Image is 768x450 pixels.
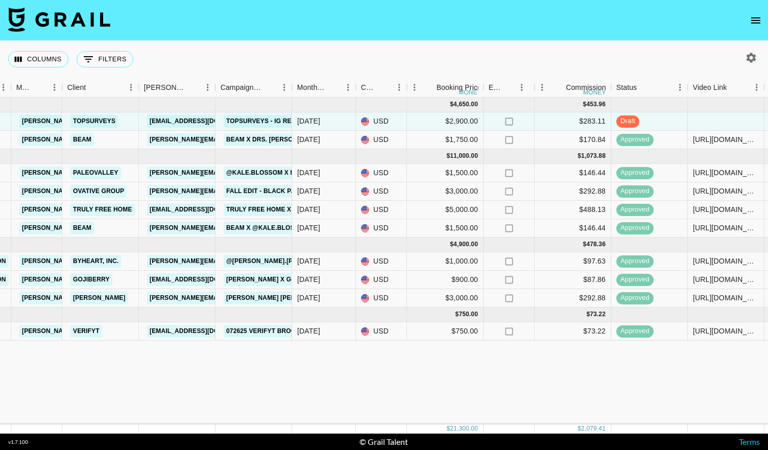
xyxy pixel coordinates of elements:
a: [PERSON_NAME][EMAIL_ADDRESS][DOMAIN_NAME] [147,255,314,268]
span: approved [616,275,654,285]
div: $1,000.00 [407,252,484,271]
div: $146.44 [535,219,611,238]
div: $ [455,310,459,319]
div: $ [450,100,453,109]
div: Aug '25 [297,186,320,196]
div: Aug '25 [297,204,320,215]
div: Sep '25 [297,116,320,126]
div: Manager [16,78,33,98]
div: Client [62,78,139,98]
div: https://www.instagram.com/stories/kale.blossom/3702225000598196069/ [693,168,759,178]
div: $1,500.00 [407,219,484,238]
a: [PERSON_NAME][EMAIL_ADDRESS][DOMAIN_NAME] [19,185,186,198]
a: Beam [70,222,94,234]
div: Jul '25 [297,256,320,266]
div: Month Due [297,78,326,98]
div: $900.00 [407,271,484,289]
a: [PERSON_NAME][EMAIL_ADDRESS][DOMAIN_NAME] [147,292,314,304]
button: Menu [341,80,356,95]
button: Menu [124,80,139,95]
span: approved [616,326,654,336]
div: Campaign (Type) [221,78,262,98]
div: 73.22 [590,310,606,319]
a: [PERSON_NAME][EMAIL_ADDRESS][DOMAIN_NAME] [19,222,186,234]
div: https://www.instagram.com/stories/kale.blossom/3723669548596853322/ [693,134,759,145]
div: USD [356,201,407,219]
div: Campaign (Type) [215,78,292,98]
a: [PERSON_NAME][EMAIL_ADDRESS][PERSON_NAME][DOMAIN_NAME] [147,185,366,198]
span: approved [616,223,654,233]
div: $146.44 [535,164,611,182]
div: https://www.instagram.com/p/DN8nQrRDmJS/ [693,186,759,196]
div: $2,900.00 [407,112,484,131]
div: Jul '25 [297,293,320,303]
div: $73.22 [535,322,611,341]
a: 072625 Verifyt Brooklyn Event [224,325,338,338]
a: GOJIBERRY [70,273,112,286]
a: Beam x Drs. [PERSON_NAME] & [PERSON_NAME] - September Campaign - Beam Kids [224,133,505,146]
a: [PERSON_NAME][EMAIL_ADDRESS][DOMAIN_NAME] [147,133,314,146]
div: https://www.instagram.com/p/DNiwx7bxWgz/ [693,256,759,266]
a: [EMAIL_ADDRESS][DOMAIN_NAME] [147,325,261,338]
div: $ [450,240,453,249]
a: [EMAIL_ADDRESS][DOMAIN_NAME] [147,203,261,216]
div: $3,000.00 [407,289,484,307]
a: [PERSON_NAME] [PERSON_NAME] Summer 2025 [224,292,380,304]
div: 453.96 [586,100,606,109]
button: Menu [673,80,688,95]
a: Verifyt [70,325,102,338]
a: [PERSON_NAME] [70,292,128,304]
button: Sort [86,80,100,94]
div: Booking Price [437,78,482,98]
div: Video Link [693,78,727,98]
a: Truly Free Home [70,203,135,216]
div: USD [356,112,407,131]
a: [PERSON_NAME][EMAIL_ADDRESS][DOMAIN_NAME] [147,167,314,179]
a: TopSurveys [70,115,118,128]
div: $ [586,310,590,319]
button: Sort [503,80,517,94]
button: Menu [47,80,62,95]
div: https://www.instagram.com/p/DNTVLh_JyaU/ [693,274,759,285]
div: money [459,89,482,96]
div: $170.84 [535,131,611,149]
a: Ovative Group [70,185,127,198]
a: [PERSON_NAME][EMAIL_ADDRESS][DOMAIN_NAME] [19,255,186,268]
div: Sep '25 [297,134,320,145]
span: approved [616,293,654,303]
button: Sort [186,80,200,94]
div: Video Link [688,78,764,98]
a: @[PERSON_NAME].[PERSON_NAME] x [PERSON_NAME] Launch [224,255,429,268]
div: Commission [566,78,606,98]
a: [PERSON_NAME][EMAIL_ADDRESS][DOMAIN_NAME] [19,167,186,179]
div: https://www.instagram.com/stories/kale.blossom/3694097909751369055/ [693,223,759,233]
div: USD [356,289,407,307]
div: Currency [361,78,377,98]
span: approved [616,205,654,215]
button: Sort [377,80,392,94]
div: 21,300.00 [450,424,478,433]
div: USD [356,219,407,238]
div: $ [446,152,450,160]
span: approved [616,186,654,196]
button: Show filters [77,51,133,67]
a: Beam [70,133,94,146]
div: $ [578,152,581,160]
a: Terms [739,437,760,446]
a: [PERSON_NAME][EMAIL_ADDRESS][DOMAIN_NAME] [19,115,186,128]
button: Sort [422,80,437,94]
button: Menu [277,80,292,95]
button: Select columns [8,51,68,67]
div: $ [578,424,581,433]
span: approved [616,168,654,178]
div: 478.36 [586,240,606,249]
a: ByHeart, Inc. [70,255,121,268]
a: Beam x @kale.blossom (Drs. [PERSON_NAME] & [PERSON_NAME]) [224,222,447,234]
div: 1,073.88 [581,152,606,160]
div: Status [611,78,688,98]
button: Sort [551,80,566,94]
div: money [583,89,606,96]
div: Currency [356,78,407,98]
a: [PERSON_NAME][EMAIL_ADDRESS][DOMAIN_NAME] [19,203,186,216]
div: https://www.instagram.com/p/DN-pJwjja7Y/ [693,204,759,215]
